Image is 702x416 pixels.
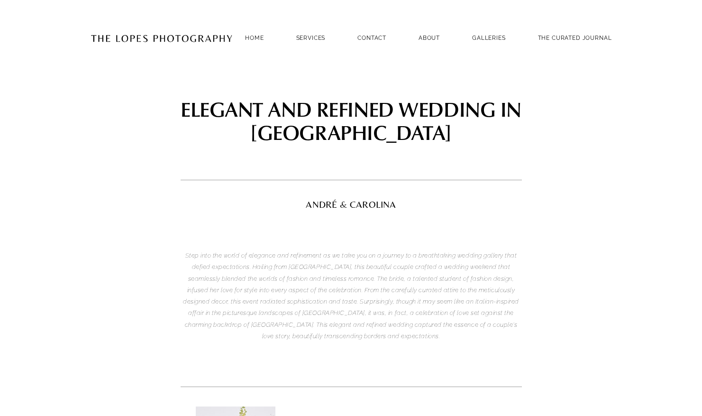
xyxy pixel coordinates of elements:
[181,200,522,209] h2: ANDRÉ & CAROLINA
[245,31,264,44] a: Home
[296,35,326,41] a: SERVICES
[419,31,440,44] a: ABOUT
[181,97,522,144] h1: ELEGANT AND REFINED WEDDING IN [GEOGRAPHIC_DATA]
[183,252,520,340] em: Step into the world of elegance and refinement as we take you on a journey to a breathtaking wedd...
[538,31,612,44] a: THE CURATED JOURNAL
[472,31,506,44] a: GALLERIES
[91,15,233,61] img: Portugal Wedding Photographer | The Lopes Photography
[357,31,386,44] a: Contact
